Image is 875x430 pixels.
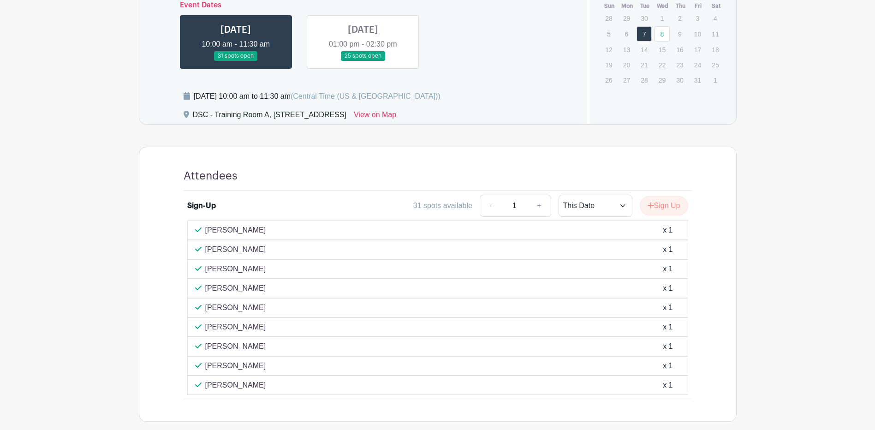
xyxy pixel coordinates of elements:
[205,341,266,352] p: [PERSON_NAME]
[663,302,673,313] div: x 1
[690,58,705,72] p: 24
[690,73,705,87] p: 31
[690,11,705,25] p: 3
[690,42,705,57] p: 17
[619,11,634,25] p: 29
[354,109,396,124] a: View on Map
[637,58,652,72] p: 21
[601,73,616,87] p: 26
[663,263,673,275] div: x 1
[663,244,673,255] div: x 1
[663,322,673,333] div: x 1
[205,283,266,294] p: [PERSON_NAME]
[640,196,688,215] button: Sign Up
[194,91,440,102] div: [DATE] 10:00 am to 11:30 am
[636,1,654,11] th: Tue
[637,11,652,25] p: 30
[655,42,670,57] p: 15
[672,73,687,87] p: 30
[663,360,673,371] div: x 1
[663,283,673,294] div: x 1
[187,200,216,211] div: Sign-Up
[205,360,266,371] p: [PERSON_NAME]
[655,11,670,25] p: 1
[655,26,670,42] a: 8
[707,1,725,11] th: Sat
[173,1,554,10] h6: Event Dates
[654,1,672,11] th: Wed
[708,11,723,25] p: 4
[205,380,266,391] p: [PERSON_NAME]
[413,200,472,211] div: 31 spots available
[637,42,652,57] p: 14
[672,42,687,57] p: 16
[205,244,266,255] p: [PERSON_NAME]
[619,73,634,87] p: 27
[619,58,634,72] p: 20
[184,169,238,183] h4: Attendees
[655,58,670,72] p: 22
[708,58,723,72] p: 25
[663,225,673,236] div: x 1
[672,27,687,41] p: 9
[601,1,619,11] th: Sun
[708,42,723,57] p: 18
[205,225,266,236] p: [PERSON_NAME]
[205,322,266,333] p: [PERSON_NAME]
[637,26,652,42] a: 7
[193,109,346,124] div: DSC - Training Room A, [STREET_ADDRESS]
[708,27,723,41] p: 11
[663,341,673,352] div: x 1
[672,1,690,11] th: Thu
[708,73,723,87] p: 1
[601,58,616,72] p: 19
[690,27,705,41] p: 10
[205,263,266,275] p: [PERSON_NAME]
[480,195,501,217] a: -
[291,92,440,100] span: (Central Time (US & [GEOGRAPHIC_DATA]))
[619,27,634,41] p: 6
[619,1,637,11] th: Mon
[528,195,551,217] a: +
[619,42,634,57] p: 13
[601,11,616,25] p: 28
[672,58,687,72] p: 23
[663,380,673,391] div: x 1
[655,73,670,87] p: 29
[672,11,687,25] p: 2
[637,73,652,87] p: 28
[690,1,708,11] th: Fri
[601,27,616,41] p: 5
[205,302,266,313] p: [PERSON_NAME]
[601,42,616,57] p: 12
